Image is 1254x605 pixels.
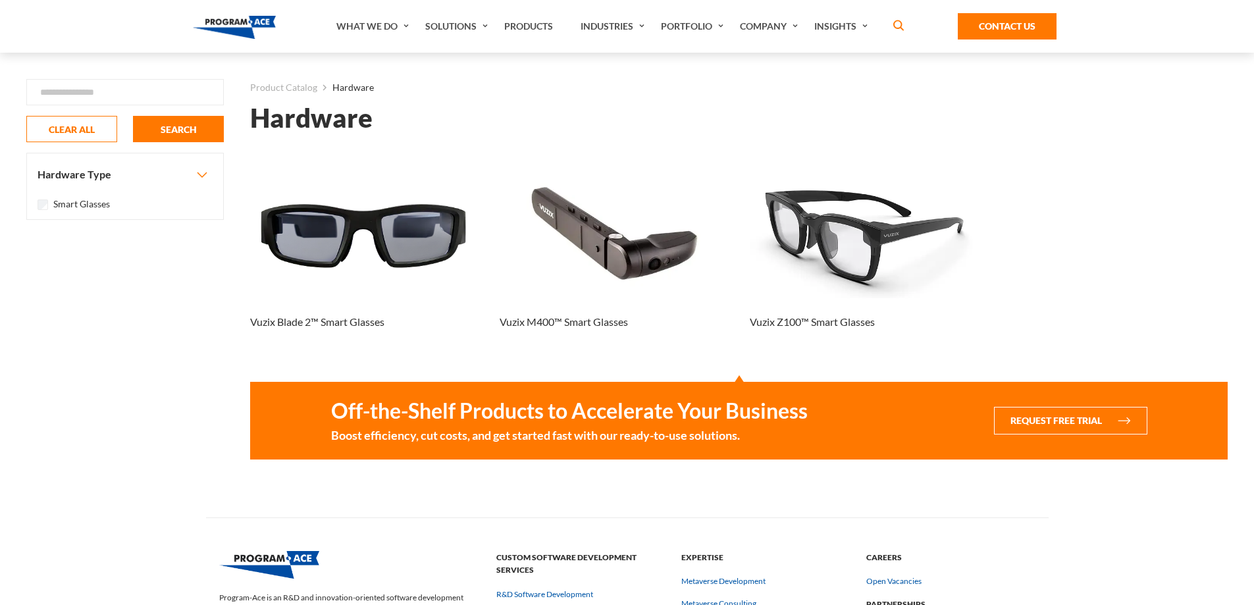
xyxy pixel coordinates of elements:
[26,116,117,142] button: CLEAR ALL
[496,565,666,575] a: Custom Software Development Services
[331,398,808,424] strong: Off-the-Shelf Products to Accelerate Your Business
[750,314,875,330] h3: Vuzix Z100™ Smart Glasses
[250,79,1228,96] nav: breadcrumb
[994,407,1147,434] button: Request Free Trial
[27,153,223,196] button: Hardware Type
[500,169,728,350] a: Thumbnail - Vuzix M400™ Smart Glasses Vuzix M400™ Smart Glasses
[317,79,374,96] li: Hardware
[866,575,922,587] a: Open Vacancies
[496,589,593,600] a: R&D Software Development
[250,314,384,330] h3: Vuzix Blade 2™ Smart Glasses
[53,197,110,211] label: Smart Glasses
[681,551,850,564] strong: Expertise
[681,575,766,587] a: Metaverse Development
[496,551,666,577] strong: Custom Software Development Services
[250,169,479,350] a: Thumbnail - Vuzix Blade 2™ Smart Glasses Vuzix Blade 2™ Smart Glasses
[219,551,319,579] img: Program-Ace
[866,551,1035,564] strong: Careers
[750,169,978,350] a: Thumbnail - Vuzix Z100™ Smart Glasses Vuzix Z100™ Smart Glasses
[250,79,317,96] a: Product Catalog
[193,16,276,39] img: Program-Ace
[958,13,1057,39] a: Contact Us
[500,314,628,330] h3: Vuzix M400™ Smart Glasses
[681,552,850,562] a: Expertise
[250,107,373,130] h1: Hardware
[38,199,48,210] input: Smart Glasses
[331,427,808,444] small: Boost efficiency, cut costs, and get started fast with our ready-to-use solutions.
